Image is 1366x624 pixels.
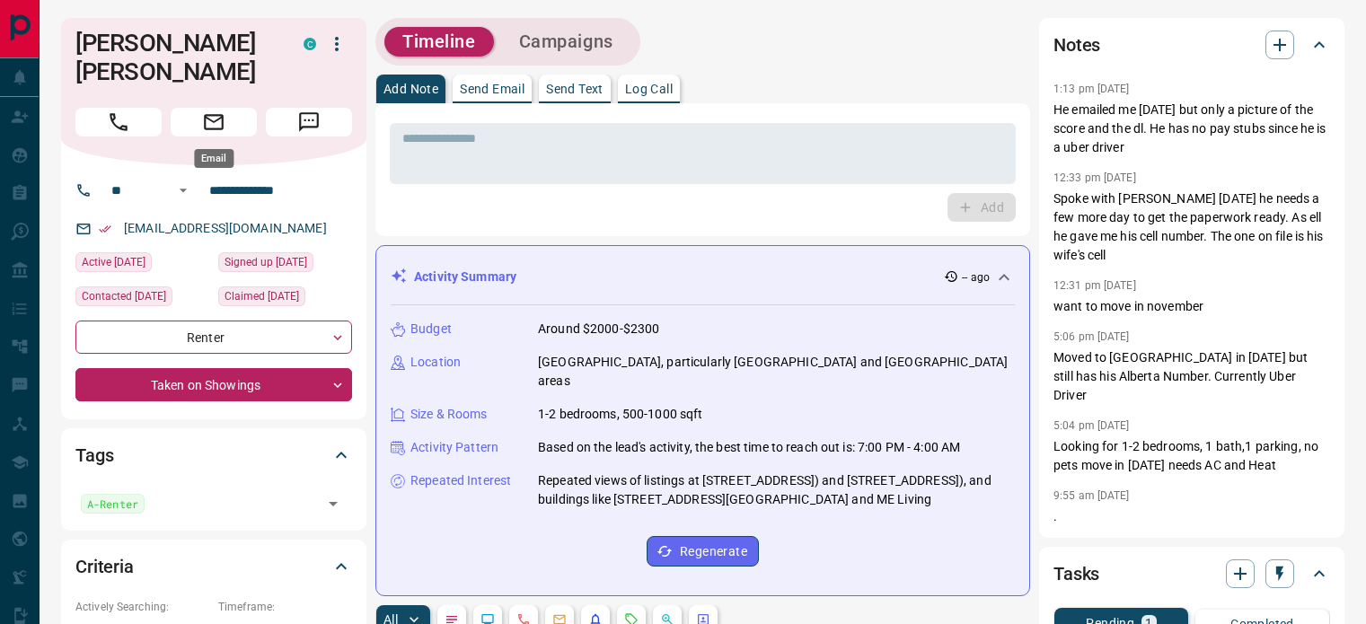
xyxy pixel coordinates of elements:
[414,268,516,286] p: Activity Summary
[218,599,352,615] p: Timeframe:
[1053,507,1330,526] p: .
[501,27,631,57] button: Campaigns
[75,286,209,312] div: Thu Aug 28 2025
[75,552,134,581] h2: Criteria
[87,495,138,513] span: A-Renter
[1053,489,1130,502] p: 9:55 am [DATE]
[1053,31,1100,59] h2: Notes
[194,149,234,168] div: Email
[962,269,990,286] p: -- ago
[538,471,1015,509] p: Repeated views of listings at [STREET_ADDRESS]) and [STREET_ADDRESS]), and buildings like [STREET...
[538,438,960,457] p: Based on the lead's activity, the best time to reach out is: 7:00 PM - 4:00 AM
[171,108,257,136] span: Email
[410,405,488,424] p: Size & Rooms
[1053,559,1099,588] h2: Tasks
[410,471,511,490] p: Repeated Interest
[1053,348,1330,405] p: Moved to [GEOGRAPHIC_DATA] in [DATE] but still has his Alberta Number. Currently Uber Driver
[410,438,498,457] p: Activity Pattern
[1053,101,1330,157] p: He emailed me [DATE] but only a picture of the score and the dl. He has no pay stubs since he is ...
[75,434,352,477] div: Tags
[1053,419,1130,432] p: 5:04 pm [DATE]
[172,180,194,201] button: Open
[538,353,1015,391] p: [GEOGRAPHIC_DATA], particularly [GEOGRAPHIC_DATA] and [GEOGRAPHIC_DATA] areas
[75,29,277,86] h1: [PERSON_NAME] [PERSON_NAME]
[75,441,113,470] h2: Tags
[225,287,299,305] span: Claimed [DATE]
[410,320,452,338] p: Budget
[321,491,346,516] button: Open
[218,286,352,312] div: Sat Aug 16 2025
[1053,171,1136,184] p: 12:33 pm [DATE]
[225,253,307,271] span: Signed up [DATE]
[384,27,494,57] button: Timeline
[266,108,352,136] span: Message
[383,83,438,95] p: Add Note
[75,368,352,401] div: Taken on Showings
[75,252,209,277] div: Sat Aug 16 2025
[1053,23,1330,66] div: Notes
[1053,297,1330,316] p: want to move in november
[546,83,604,95] p: Send Text
[1053,437,1330,475] p: Looking for 1-2 bedrooms, 1 bath,1 parking, no pets move in [DATE] needs AC and Heat
[75,321,352,354] div: Renter
[75,545,352,588] div: Criteria
[1053,83,1130,95] p: 1:13 pm [DATE]
[625,83,673,95] p: Log Call
[82,253,145,271] span: Active [DATE]
[304,38,316,50] div: condos.ca
[1053,330,1130,343] p: 5:06 pm [DATE]
[124,221,327,235] a: [EMAIL_ADDRESS][DOMAIN_NAME]
[75,599,209,615] p: Actively Searching:
[1053,552,1330,595] div: Tasks
[218,252,352,277] div: Tue Aug 05 2025
[391,260,1015,294] div: Activity Summary-- ago
[99,223,111,235] svg: Email Verified
[647,536,759,567] button: Regenerate
[1053,189,1330,265] p: Spoke with [PERSON_NAME] [DATE] he needs a few more day to get the paperwork ready. As ell he gav...
[75,108,162,136] span: Call
[82,287,166,305] span: Contacted [DATE]
[538,405,703,424] p: 1-2 bedrooms, 500-1000 sqft
[1053,279,1136,292] p: 12:31 pm [DATE]
[460,83,524,95] p: Send Email
[538,320,659,338] p: Around $2000-$2300
[410,353,461,372] p: Location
